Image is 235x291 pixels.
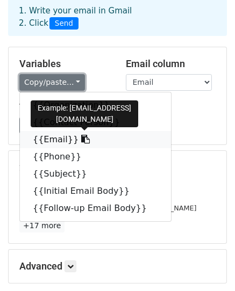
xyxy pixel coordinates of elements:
a: {{Initial Email Body}} [20,183,171,200]
h5: Advanced [19,260,216,272]
a: Copy/paste... [19,74,85,91]
a: {{Follow‑up Email Body}} [20,200,171,217]
a: {{Email}} [20,131,171,148]
a: {{Phone}} [20,148,171,165]
a: {{Contact Person}} [20,114,171,131]
span: Send [49,17,79,30]
a: {{Subject}} [20,165,171,183]
iframe: Chat Widget [181,239,235,291]
a: +17 more [19,219,65,232]
a: {{Organization}} [20,97,171,114]
h5: Variables [19,58,110,70]
div: Example: [EMAIL_ADDRESS][DOMAIN_NAME] [31,100,138,127]
h5: Email column [126,58,216,70]
div: 1. Write your email in Gmail 2. Click [11,5,224,30]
